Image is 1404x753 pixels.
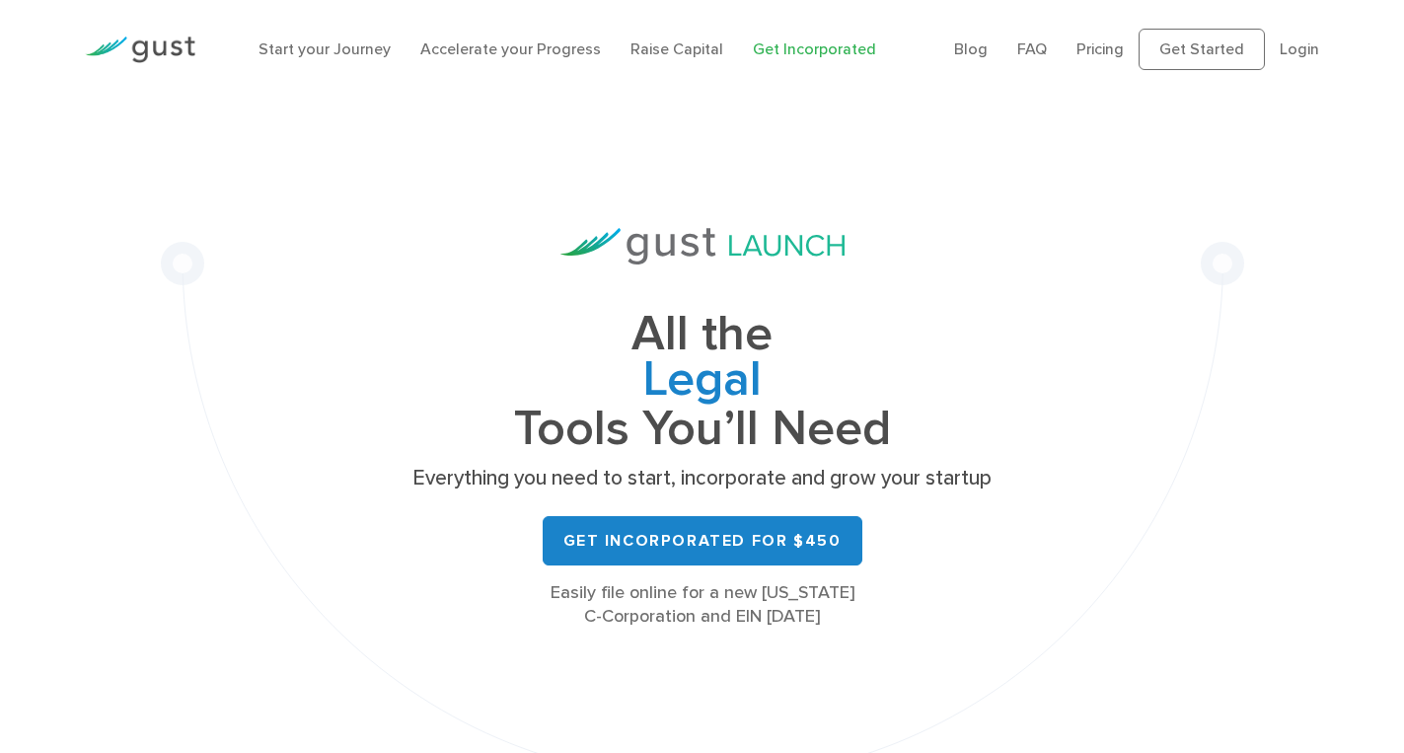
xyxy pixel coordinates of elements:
[406,581,998,629] div: Easily file online for a new [US_STATE] C-Corporation and EIN [DATE]
[406,357,998,407] span: Legal
[1139,29,1265,70] a: Get Started
[1076,39,1124,58] a: Pricing
[630,39,723,58] a: Raise Capital
[406,312,998,451] h1: All the Tools You’ll Need
[406,465,998,492] p: Everything you need to start, incorporate and grow your startup
[1017,39,1047,58] a: FAQ
[85,37,195,63] img: Gust Logo
[543,516,862,565] a: Get Incorporated for $450
[954,39,988,58] a: Blog
[753,39,876,58] a: Get Incorporated
[1280,39,1319,58] a: Login
[259,39,391,58] a: Start your Journey
[420,39,601,58] a: Accelerate your Progress
[560,228,845,264] img: Gust Launch Logo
